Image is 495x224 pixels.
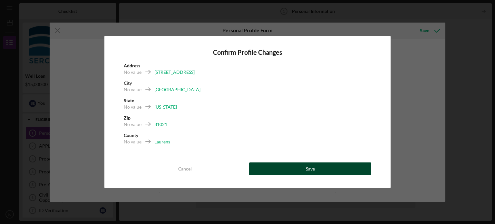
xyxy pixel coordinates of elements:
[124,115,131,121] b: Zip
[154,139,170,145] div: Laurens
[154,69,195,75] div: [STREET_ADDRESS]
[124,49,371,56] h4: Confirm Profile Changes
[124,104,141,110] div: No value
[124,86,141,93] div: No value
[124,162,246,175] button: Cancel
[124,69,141,75] div: No value
[124,132,138,138] b: County
[124,121,141,128] div: No value
[154,86,200,93] div: [GEOGRAPHIC_DATA]
[154,104,177,110] div: [US_STATE]
[124,139,141,145] div: No value
[306,162,315,175] div: Save
[249,162,371,175] button: Save
[124,63,140,68] b: Address
[178,162,192,175] div: Cancel
[124,80,132,86] b: City
[154,121,167,128] div: 31021
[124,98,134,103] b: State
